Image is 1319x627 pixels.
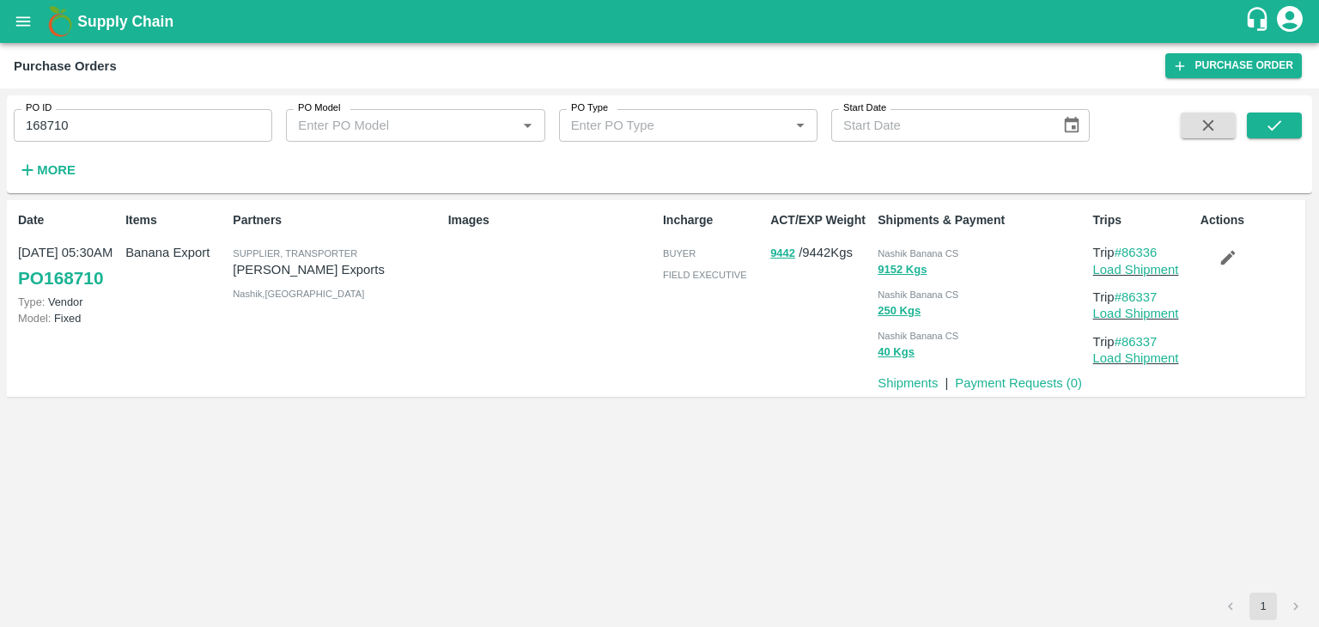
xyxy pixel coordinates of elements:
[18,243,119,262] p: [DATE] 05:30AM
[233,260,441,279] p: [PERSON_NAME] Exports
[1093,288,1194,307] p: Trip
[1093,351,1179,365] a: Load Shipment
[1274,3,1305,40] div: account of current user
[878,301,921,321] button: 250 Kgs
[878,211,1085,229] p: Shipments & Payment
[77,13,173,30] b: Supply Chain
[291,114,489,137] input: Enter PO Model
[43,4,77,39] img: logo
[938,367,948,393] div: |
[1093,307,1179,320] a: Load Shipment
[233,289,364,299] span: Nashik , [GEOGRAPHIC_DATA]
[1093,332,1194,351] p: Trip
[233,211,441,229] p: Partners
[789,114,811,137] button: Open
[37,163,76,177] strong: More
[125,243,226,262] p: Banana Export
[1115,290,1158,304] a: #86337
[18,312,51,325] span: Model:
[298,101,341,115] label: PO Model
[878,248,958,259] span: Nashik Banana CS
[18,294,119,310] p: Vendor
[1115,246,1158,259] a: #86336
[1093,211,1194,229] p: Trips
[1115,335,1158,349] a: #86337
[663,248,696,259] span: buyer
[516,114,538,137] button: Open
[14,109,272,142] input: Enter PO ID
[1055,109,1088,142] button: Choose date
[770,243,871,263] p: / 9442 Kgs
[831,109,1049,142] input: Start Date
[955,376,1082,390] a: Payment Requests (0)
[18,310,119,326] p: Fixed
[233,248,357,259] span: Supplier, Transporter
[770,244,795,264] button: 9442
[125,211,226,229] p: Items
[770,211,871,229] p: ACT/EXP Weight
[878,289,958,300] span: Nashik Banana CS
[564,114,762,137] input: Enter PO Type
[26,101,52,115] label: PO ID
[1249,593,1277,620] button: page 1
[77,9,1244,33] a: Supply Chain
[663,270,747,280] span: field executive
[843,101,886,115] label: Start Date
[1200,211,1301,229] p: Actions
[448,211,656,229] p: Images
[18,211,119,229] p: Date
[1165,53,1302,78] a: Purchase Order
[878,343,915,362] button: 40 Kgs
[878,331,958,341] span: Nashik Banana CS
[878,260,927,280] button: 9152 Kgs
[1244,6,1274,37] div: customer-support
[14,155,80,185] button: More
[14,55,117,77] div: Purchase Orders
[1093,263,1179,277] a: Load Shipment
[663,211,763,229] p: Incharge
[3,2,43,41] button: open drawer
[1214,593,1312,620] nav: pagination navigation
[571,101,608,115] label: PO Type
[18,263,103,294] a: PO168710
[878,376,938,390] a: Shipments
[1093,243,1194,262] p: Trip
[18,295,45,308] span: Type:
